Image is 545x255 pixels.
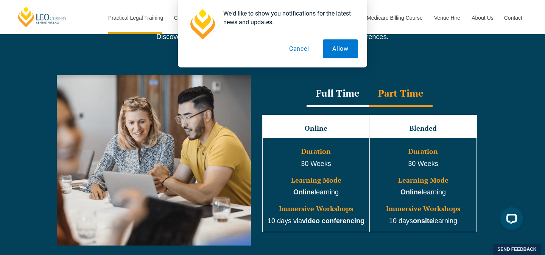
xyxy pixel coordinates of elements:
[263,205,369,213] h3: Immersive Workshops
[263,177,369,184] h3: Learning Mode
[263,188,369,197] p: learning
[263,216,369,226] p: 10 days via
[371,125,476,132] h3: Blended
[371,159,476,169] p: 30 Weeks
[263,148,369,155] h3: Duration
[371,188,476,197] p: learning
[217,9,358,27] div: We'd like to show you notifications for the latest news and updates.
[369,81,433,107] div: Part Time
[400,188,422,196] strong: Online
[280,39,319,58] button: Cancel
[413,217,433,225] strong: onsite
[323,39,358,58] button: Allow
[371,148,476,155] h3: Duration
[302,217,364,225] strong: video conferencing
[187,9,217,39] img: notification icon
[371,205,476,213] h3: Immersive Workshops
[371,177,476,184] h3: Learning Mode
[371,216,476,226] p: 10 days learning
[307,81,369,107] div: Full Time
[293,188,315,196] strong: Online
[494,204,526,236] iframe: LiveChat chat widget
[263,159,369,169] p: 30 Weeks
[263,125,369,132] h3: Online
